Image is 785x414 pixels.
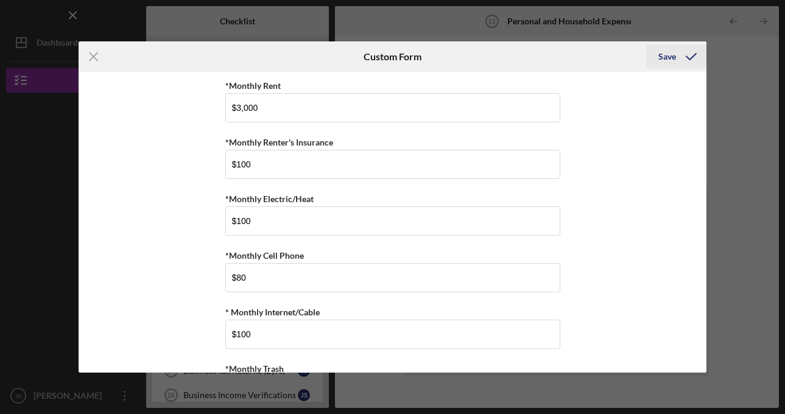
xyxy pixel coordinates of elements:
[225,250,304,261] label: *Monthly Cell Phone
[658,44,676,69] div: Save
[225,194,314,204] label: *Monthly Electric/Heat
[225,307,320,317] label: * Monthly Internet/Cable
[364,51,421,62] h6: Custom Form
[225,137,333,147] label: *Monthly Renter's Insurance
[225,363,284,374] label: *Monthly Trash
[646,44,706,69] button: Save
[225,80,281,91] label: *Monthly Rent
